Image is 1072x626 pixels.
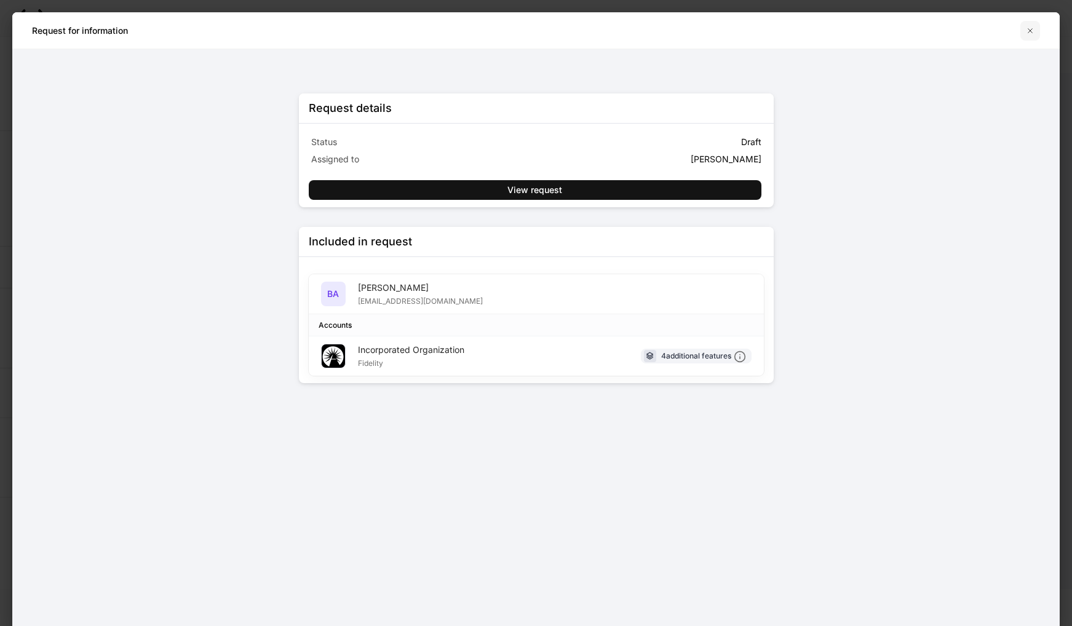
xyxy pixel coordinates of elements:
div: Request details [309,101,392,116]
p: Draft [741,136,761,148]
p: Assigned to [311,153,534,165]
div: [PERSON_NAME] [358,282,483,294]
p: [PERSON_NAME] [691,153,761,165]
div: View request [507,184,562,196]
div: Included in request [309,234,412,249]
div: [EMAIL_ADDRESS][DOMAIN_NAME] [358,294,483,306]
div: Accounts [319,319,352,331]
h5: Request for information [32,25,128,37]
div: Incorporated Organization [358,344,464,356]
h5: BA [327,288,339,300]
p: Status [311,136,534,148]
div: Fidelity [358,356,464,368]
div: 4 additional features [661,350,746,363]
button: View request [309,180,761,200]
